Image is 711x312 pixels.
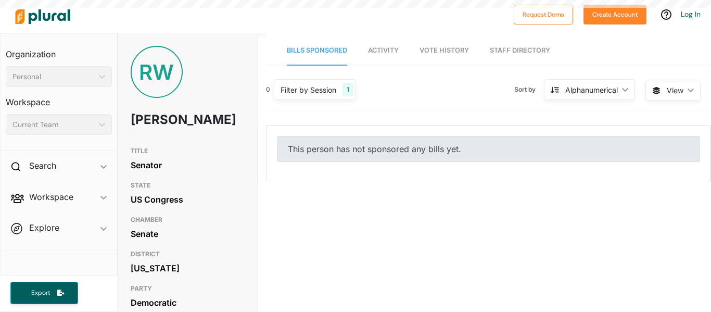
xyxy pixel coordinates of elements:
span: Vote History [420,46,469,54]
h3: TITLE [131,145,245,157]
a: Create Account [583,8,646,19]
div: This person has not sponsored any bills yet. [277,136,700,162]
a: Activity [368,36,399,66]
button: Request Demo [514,5,573,24]
span: Sort by [514,85,544,94]
div: 1 [342,83,353,96]
span: Bills Sponsored [287,46,347,54]
a: Request Demo [514,8,573,19]
a: Log In [681,9,701,19]
div: [US_STATE] [131,260,245,276]
div: Personal [12,71,95,82]
div: RW [131,46,183,98]
h3: PARTY [131,282,245,295]
div: 0 [266,85,270,94]
h1: [PERSON_NAME] [131,104,199,135]
button: Create Account [583,5,646,24]
div: Alphanumerical [565,84,618,95]
h3: STATE [131,179,245,192]
div: Senate [131,226,245,242]
h3: Workspace [6,87,112,110]
h3: CHAMBER [131,214,245,226]
span: View [667,85,683,96]
a: Vote History [420,36,469,66]
span: Export [24,289,57,297]
div: Filter by Session [281,84,336,95]
div: Current Team [12,119,95,130]
span: Activity [368,46,399,54]
button: Export [10,282,78,304]
div: US Congress [131,192,245,207]
div: Senator [131,157,245,173]
h3: DISTRICT [131,248,245,260]
h3: Organization [6,39,112,62]
div: Democratic [131,295,245,310]
h2: Search [29,160,56,171]
a: Staff Directory [490,36,550,66]
a: Bills Sponsored [287,36,347,66]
